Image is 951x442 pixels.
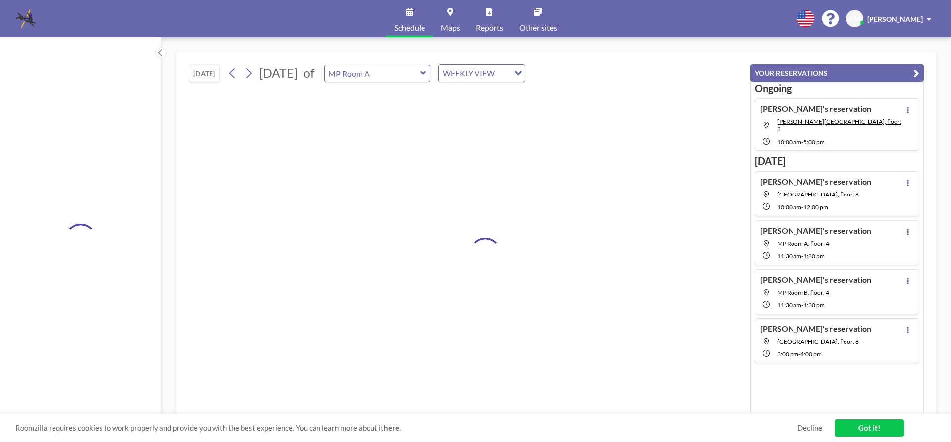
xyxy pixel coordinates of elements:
[755,155,919,167] h3: [DATE]
[750,64,924,82] button: YOUR RESERVATIONS
[777,118,901,133] span: Ansley Room, floor: 8
[849,14,860,23] span: AM
[476,24,503,32] span: Reports
[835,419,904,437] a: Got it!
[15,423,797,433] span: Roomzilla requires cookies to work properly and provide you with the best experience. You can lea...
[394,24,425,32] span: Schedule
[777,338,859,345] span: Buckhead Room, floor: 8
[760,226,871,236] h4: [PERSON_NAME]'s reservation
[803,301,825,309] span: 1:30 PM
[867,15,923,23] span: [PERSON_NAME]
[439,65,525,82] div: Search for option
[777,138,801,146] span: 10:00 AM
[798,350,800,358] span: -
[189,65,220,82] button: [DATE]
[303,65,314,81] span: of
[441,24,460,32] span: Maps
[519,24,557,32] span: Other sites
[16,9,36,29] img: organization-logo
[800,350,822,358] span: 4:00 PM
[801,203,803,211] span: -
[760,177,871,187] h4: [PERSON_NAME]'s reservation
[801,301,803,309] span: -
[803,138,825,146] span: 5:00 PM
[259,65,298,80] span: [DATE]
[797,423,822,433] a: Decline
[777,240,829,247] span: MP Room A, floor: 4
[777,252,801,260] span: 11:30 AM
[384,423,401,432] a: here.
[803,203,828,211] span: 12:00 PM
[801,252,803,260] span: -
[777,350,798,358] span: 3:00 PM
[760,104,871,114] h4: [PERSON_NAME]'s reservation
[760,324,871,334] h4: [PERSON_NAME]'s reservation
[441,67,497,80] span: WEEKLY VIEW
[801,138,803,146] span: -
[755,82,919,95] h3: Ongoing
[777,301,801,309] span: 11:30 AM
[498,67,508,80] input: Search for option
[777,289,829,296] span: MP Room B, floor: 4
[803,252,825,260] span: 1:30 PM
[777,191,859,198] span: Sweet Auburn Room, floor: 8
[760,275,871,285] h4: [PERSON_NAME]'s reservation
[325,65,420,82] input: MP Room A
[777,203,801,211] span: 10:00 AM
